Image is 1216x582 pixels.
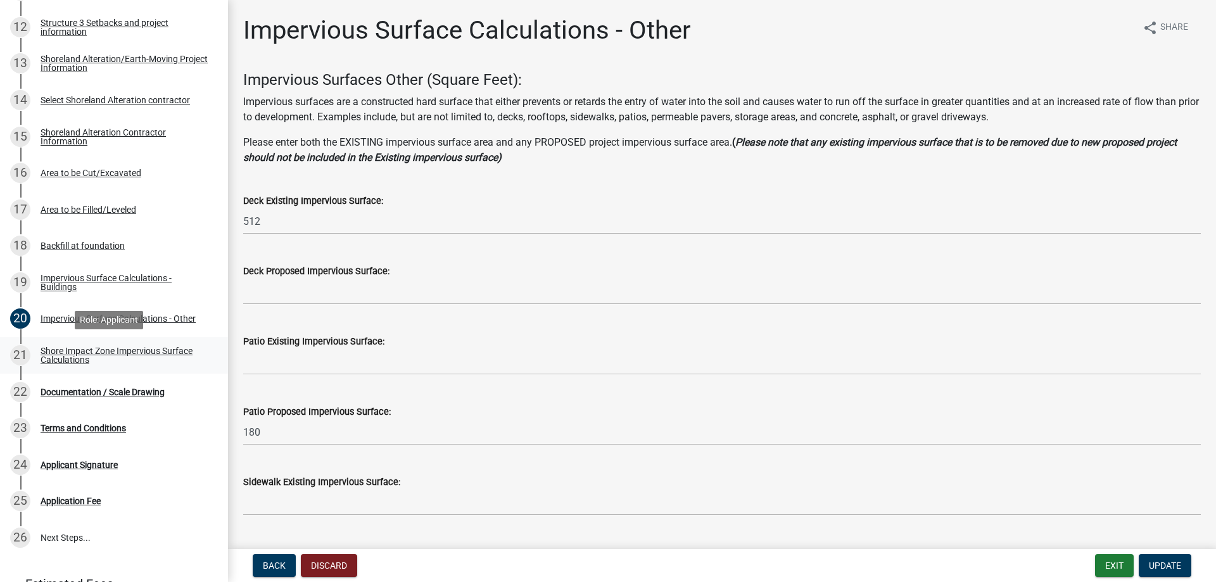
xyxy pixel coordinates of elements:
[10,127,30,147] div: 15
[1095,554,1134,577] button: Exit
[243,267,389,276] label: Deck Proposed Impervious Surface:
[41,460,118,469] div: Applicant Signature
[243,71,1201,89] h4: Impervious Surfaces Other (Square Feet):
[10,491,30,511] div: 25
[10,382,30,402] div: 22
[253,554,296,577] button: Back
[243,408,391,417] label: Patio Proposed Impervious Surface:
[10,163,30,183] div: 16
[75,311,143,329] div: Role: Applicant
[41,314,196,323] div: Impervious Surface Calculations - Other
[1149,560,1181,571] span: Update
[10,272,30,293] div: 19
[41,274,208,291] div: Impervious Surface Calculations - Buildings
[263,560,286,571] span: Back
[10,90,30,110] div: 14
[10,418,30,438] div: 23
[1143,20,1158,35] i: share
[10,236,30,256] div: 18
[41,168,141,177] div: Area to be Cut/Excavated
[301,554,357,577] button: Discard
[41,497,101,505] div: Application Fee
[10,308,30,329] div: 20
[243,15,691,46] h1: Impervious Surface Calculations - Other
[41,96,190,104] div: Select Shoreland Alteration contractor
[10,53,30,73] div: 13
[243,135,1201,165] p: Please enter both the EXISTING impervious surface area and any PROPOSED project impervious surfac...
[10,199,30,220] div: 17
[732,136,735,148] strong: (
[41,205,136,214] div: Area to be Filled/Leveled
[41,54,208,72] div: Shoreland Alteration/Earth-Moving Project Information
[41,18,208,36] div: Structure 3 Setbacks and project information
[10,345,30,365] div: 21
[243,94,1201,125] p: Impervious surfaces are a constructed hard surface that either prevents or retards the entry of w...
[41,388,165,396] div: Documentation / Scale Drawing
[41,128,208,146] div: Shoreland Alteration Contractor Information
[1132,15,1198,40] button: shareShare
[243,478,400,487] label: Sidewalk Existing Impervious Surface:
[10,17,30,37] div: 12
[10,455,30,475] div: 24
[243,197,383,206] label: Deck Existing Impervious Surface:
[10,528,30,548] div: 26
[41,346,208,364] div: Shore Impact Zone Impervious Surface Calculations
[243,338,384,346] label: Patio Existing Impervious Surface:
[1160,20,1188,35] span: Share
[41,241,125,250] div: Backfill at foundation
[243,136,1177,163] strong: Please note that any existing impervious surface that is to be removed due to new proposed projec...
[41,424,126,433] div: Terms and Conditions
[1139,554,1191,577] button: Update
